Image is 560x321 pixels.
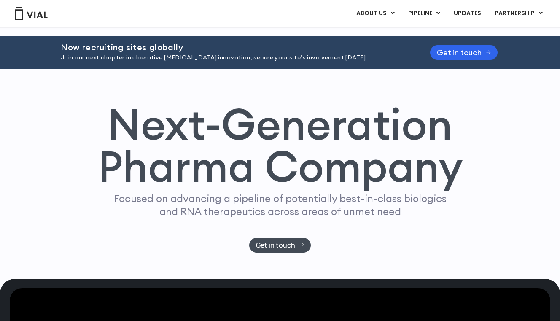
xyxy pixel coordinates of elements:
span: Get in touch [256,242,295,248]
h2: Now recruiting sites globally [61,43,409,52]
a: ABOUT USMenu Toggle [350,6,401,21]
a: PARTNERSHIPMenu Toggle [488,6,549,21]
img: Vial Logo [14,7,48,20]
h1: Next-Generation Pharma Company [97,103,463,188]
a: Get in touch [249,238,311,253]
p: Join our next chapter in ulcerative [MEDICAL_DATA] innovation, secure your site’s involvement [DA... [61,53,409,62]
a: Get in touch [430,45,498,60]
span: Get in touch [437,49,482,56]
p: Focused on advancing a pipeline of potentially best-in-class biologics and RNA therapeutics acros... [110,192,450,218]
a: UPDATES [447,6,487,21]
a: PIPELINEMenu Toggle [401,6,447,21]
